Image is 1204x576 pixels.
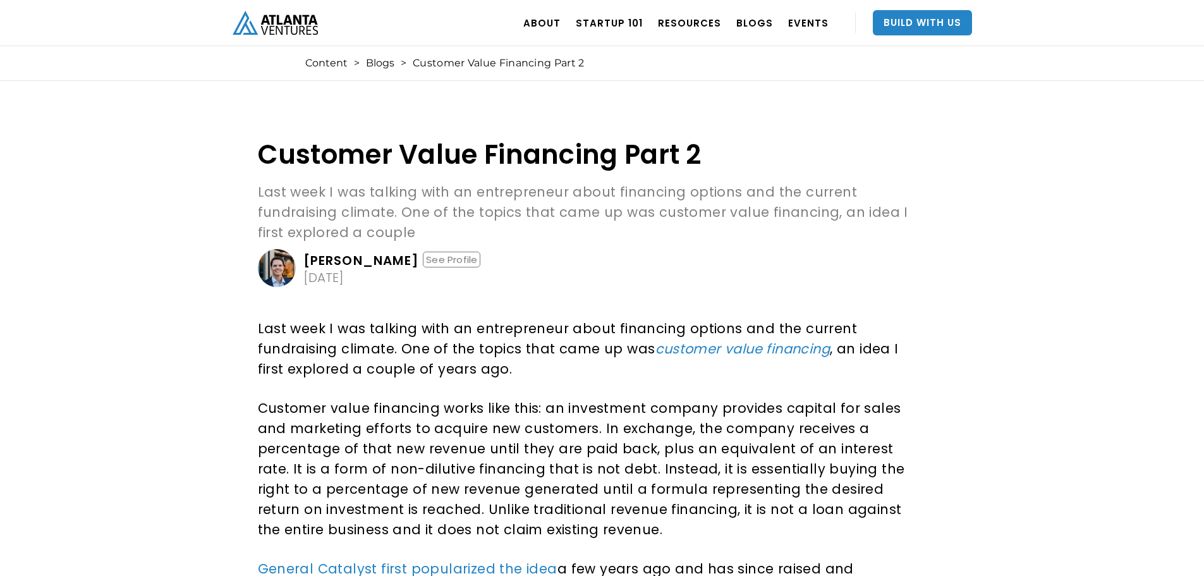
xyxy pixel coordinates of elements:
[258,249,916,287] a: [PERSON_NAME]See Profile[DATE]
[736,5,773,40] a: BLOGS
[303,254,420,267] div: [PERSON_NAME]
[303,271,344,284] div: [DATE]
[413,57,584,70] div: Customer Value Financing Part 2
[258,140,916,169] h1: Customer Value Financing Part 2
[258,182,916,243] p: Last week I was talking with an entrepreneur about financing options and the current fundraising ...
[305,57,348,70] a: Content
[658,5,721,40] a: RESOURCES
[523,5,561,40] a: ABOUT
[366,57,394,70] a: Blogs
[401,57,406,70] div: >
[354,57,360,70] div: >
[423,252,480,267] div: See Profile
[258,398,911,540] p: Customer value financing works like this: an investment company provides capital for sales and ma...
[258,319,911,379] p: Last week I was talking with an entrepreneur about financing options and the current fundraising ...
[873,10,972,35] a: Build With Us
[788,5,829,40] a: EVENTS
[576,5,643,40] a: Startup 101
[655,340,830,358] a: customer value financing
